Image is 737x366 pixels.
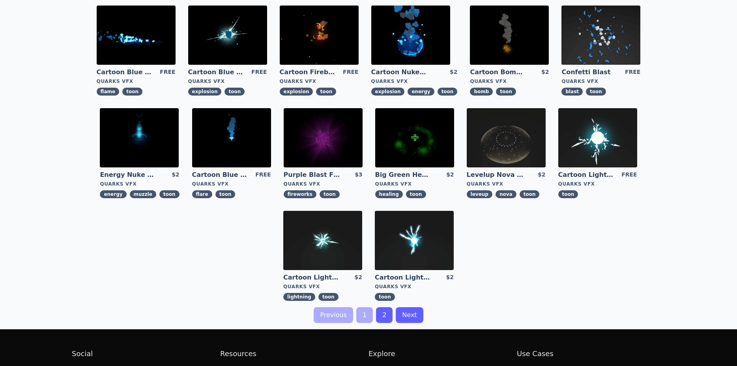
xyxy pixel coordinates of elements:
[97,6,176,65] img: imgAlt
[496,190,516,198] span: nova
[558,190,578,198] span: toon
[368,348,517,359] h2: Explore
[467,171,524,179] a: Levelup Nova Effect
[470,6,549,65] img: imgAlt
[408,88,434,96] span: energy
[375,190,403,198] span: healing
[356,307,373,323] a: 1
[224,88,245,96] span: toon
[538,171,545,179] div: $2
[558,171,615,179] a: Cartoon Lightning Ball
[220,348,368,359] h2: Resources
[470,68,527,77] a: Cartoon Bomb Fuse
[376,307,393,323] a: 2
[406,190,426,198] span: toon
[470,78,549,84] div: Quarks VFX
[467,181,546,187] div: Quarks VFX
[375,293,395,301] span: toon
[371,78,458,84] div: Quarks VFX
[255,171,271,179] div: FREE
[621,171,637,179] div: FREE
[561,88,583,96] span: blast
[160,68,175,77] div: FREE
[284,108,363,167] img: imgAlt
[283,283,362,290] div: Quarks VFX
[316,88,336,96] span: toon
[215,190,236,198] span: toon
[396,307,423,323] a: Next
[192,190,212,198] span: flare
[561,6,640,65] img: imgAlt
[467,108,546,167] img: imgAlt
[375,171,432,179] a: Big Green Healing Effect
[586,88,606,96] span: toon
[72,348,220,359] h2: Social
[355,273,362,282] div: $2
[470,88,493,96] span: bomb
[496,88,516,96] span: toon
[343,68,358,77] div: FREE
[625,68,640,77] div: FREE
[517,348,665,359] h2: Use Cases
[192,171,249,179] a: Cartoon Blue Flare
[283,293,315,301] span: lightning
[100,181,179,187] div: Quarks VFX
[375,181,454,187] div: Quarks VFX
[561,78,640,84] div: Quarks VFX
[318,293,339,301] span: toon
[280,88,313,96] span: explosion
[520,190,540,198] span: toon
[375,211,454,270] img: imgAlt
[280,6,359,65] img: imgAlt
[280,78,359,84] div: Quarks VFX
[558,181,637,187] div: Quarks VFX
[446,273,454,282] div: $2
[450,68,457,77] div: $2
[558,108,637,167] img: imgAlt
[284,181,363,187] div: Quarks VFX
[284,171,340,179] a: Purple Blast Fireworks
[97,88,120,96] span: flame
[100,108,179,167] img: imgAlt
[371,6,450,65] img: imgAlt
[97,78,176,84] div: Quarks VFX
[188,88,222,96] span: explosion
[284,190,316,198] span: fireworks
[371,68,428,77] a: Cartoon Nuke Energy Explosion
[100,171,157,179] a: Energy Nuke Muzzle Flash
[122,88,142,96] span: toon
[375,108,454,167] img: imgAlt
[446,171,454,179] div: $2
[100,190,126,198] span: energy
[97,68,153,77] a: Cartoon Blue Flamethrower
[280,68,337,77] a: Cartoon Fireball Explosion
[371,88,405,96] span: explosion
[375,283,454,290] div: Quarks VFX
[192,108,271,167] img: imgAlt
[355,171,362,179] div: $3
[541,68,549,77] div: $2
[188,68,245,77] a: Cartoon Blue Gas Explosion
[192,181,271,187] div: Quarks VFX
[467,190,492,198] span: leveup
[172,171,179,179] div: $2
[159,190,180,198] span: toon
[283,211,362,270] img: imgAlt
[130,190,156,198] span: muzzle
[251,68,267,77] div: FREE
[375,273,432,282] a: Cartoon Lightning Ball with Bloom
[188,6,267,65] img: imgAlt
[438,88,458,96] span: toon
[314,307,353,323] a: Previous
[283,273,340,282] a: Cartoon Lightning Ball Explosion
[188,78,267,84] div: Quarks VFX
[320,190,340,198] span: toon
[561,68,618,77] a: Confetti Blast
